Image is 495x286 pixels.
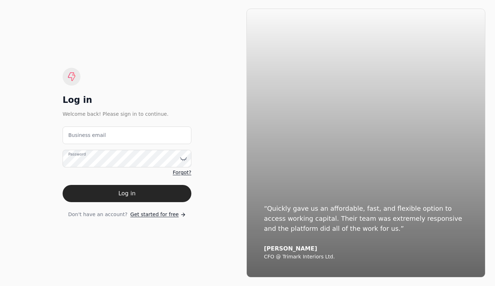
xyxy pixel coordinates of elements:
div: Log in [63,94,191,106]
label: Business email [68,132,106,139]
label: Password [68,152,86,157]
a: Forgot? [173,169,191,176]
div: CFO @ Trimark Interiors Ltd. [264,254,468,260]
div: “Quickly gave us an affordable, fast, and flexible option to access working capital. Their team w... [264,204,468,234]
div: Welcome back! Please sign in to continue. [63,110,191,118]
span: Don't have an account? [68,211,127,218]
a: Get started for free [130,211,186,218]
span: Get started for free [130,211,178,218]
div: [PERSON_NAME] [264,245,468,252]
button: Log in [63,185,191,202]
